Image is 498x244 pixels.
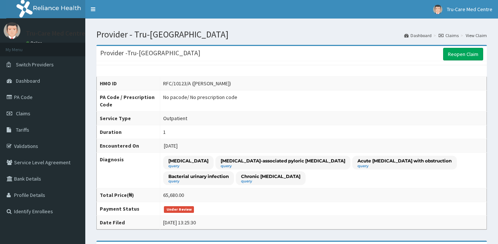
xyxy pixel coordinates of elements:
div: 65,680.00 [163,191,184,199]
img: User Image [433,5,442,14]
p: Acute [MEDICAL_DATA] with obstruction [357,158,452,164]
div: Outpatient [163,115,187,122]
th: PA Code / Prescription Code [97,90,160,112]
small: query [168,179,229,183]
span: Tru-Care Med Centre [447,6,492,13]
span: [DATE] [164,142,178,149]
p: [MEDICAL_DATA]-associated pyloric [MEDICAL_DATA] [221,158,345,164]
small: query [168,164,208,168]
a: Dashboard [404,32,432,39]
a: View Claim [466,32,487,39]
th: Total Price(₦) [97,188,160,202]
a: Online [26,40,44,46]
p: Chronic [MEDICAL_DATA] [241,173,300,179]
h3: Provider - Tru-[GEOGRAPHIC_DATA] [100,50,200,56]
th: Encountered On [97,139,160,153]
small: query [221,164,345,168]
p: Tru-Care Med Centre [26,30,85,37]
a: Claims [439,32,459,39]
span: Under Review [164,206,194,213]
span: Dashboard [16,78,40,84]
div: RFC/10123/A ([PERSON_NAME]) [163,80,231,87]
p: Bacterial urinary infection [168,173,229,179]
th: Duration [97,125,160,139]
img: User Image [4,22,20,39]
h1: Provider - Tru-[GEOGRAPHIC_DATA] [96,30,487,39]
span: Switch Providers [16,61,54,68]
th: HMO ID [97,77,160,90]
a: Reopen Claim [443,48,483,60]
div: 1 [163,128,166,136]
span: Tariffs [16,126,29,133]
small: query [241,179,300,183]
th: Date Filed [97,216,160,230]
div: No pacode / No prescription code [163,93,237,101]
th: Service Type [97,112,160,125]
th: Diagnosis [97,153,160,188]
span: Claims [16,110,30,117]
th: Payment Status [97,202,160,216]
small: query [357,164,452,168]
div: [DATE] 13:25:30 [163,219,196,226]
p: [MEDICAL_DATA] [168,158,208,164]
